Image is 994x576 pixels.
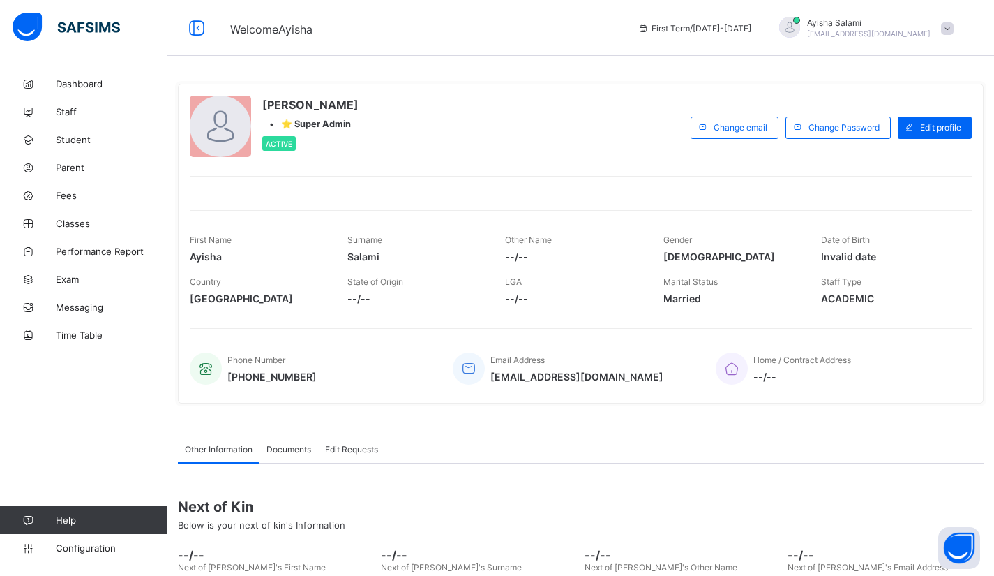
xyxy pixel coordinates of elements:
img: safsims [13,13,120,42]
span: --/-- [347,293,484,304]
span: --/-- [381,548,577,562]
button: Open asap [938,527,980,569]
span: LGA [505,276,522,287]
span: Other Information [185,444,253,455]
span: Invalid date [821,251,958,263]
span: Active [266,140,292,148]
span: Welcome Ayisha [230,22,312,36]
span: Married [663,293,800,304]
span: Fees [56,190,167,201]
span: Email Address [490,355,545,365]
span: Parent [56,162,167,173]
span: Gender [663,235,692,245]
span: --/-- [505,293,642,304]
span: [PERSON_NAME] [262,98,359,112]
span: Performance Report [56,246,167,257]
span: Below is your next of kin's Information [178,519,345,531]
span: [EMAIL_ADDRESS][DOMAIN_NAME] [807,29,931,38]
span: Next of [PERSON_NAME]'s Email Address [788,562,948,573]
span: [PHONE_NUMBER] [227,371,317,383]
span: Other Name [505,235,552,245]
span: Edit profile [920,122,961,133]
span: Staff Type [821,276,861,287]
span: Configuration [56,542,167,554]
span: Change Password [808,122,880,133]
span: Help [56,515,167,526]
span: Marital Status [663,276,718,287]
span: [EMAIL_ADDRESS][DOMAIN_NAME] [490,371,663,383]
span: ACADEMIC [821,293,958,304]
span: Change email [714,122,767,133]
span: Student [56,134,167,145]
span: Next of [PERSON_NAME]'s Other Name [585,562,737,573]
span: session/term information [638,23,751,34]
span: --/-- [178,548,374,562]
span: Next of [PERSON_NAME]'s Surname [381,562,522,573]
span: Phone Number [227,355,285,365]
span: --/-- [505,251,642,263]
span: Exam [56,274,167,285]
span: State of Origin [347,276,403,287]
div: • [262,119,359,129]
div: AyishaSalami [765,17,961,40]
span: --/-- [788,548,984,562]
span: First Name [190,235,232,245]
span: Salami [347,251,484,263]
span: Ayisha [190,251,326,263]
span: Messaging [56,302,167,313]
span: Next of [PERSON_NAME]'s First Name [178,562,326,573]
span: [GEOGRAPHIC_DATA] [190,293,326,304]
span: Date of Birth [821,235,870,245]
span: --/-- [585,548,781,562]
span: Home / Contract Address [753,355,851,365]
span: Time Table [56,330,167,341]
span: Ayisha Salami [807,17,931,28]
span: [DEMOGRAPHIC_DATA] [663,251,800,263]
span: Edit Requests [325,444,378,455]
span: Country [190,276,221,287]
span: Next of Kin [178,499,984,515]
span: --/-- [753,371,851,383]
span: Classes [56,218,167,229]
span: Dashboard [56,78,167,89]
span: Documents [266,444,311,455]
span: Staff [56,106,167,117]
span: Surname [347,235,382,245]
span: ⭐ Super Admin [281,119,351,129]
